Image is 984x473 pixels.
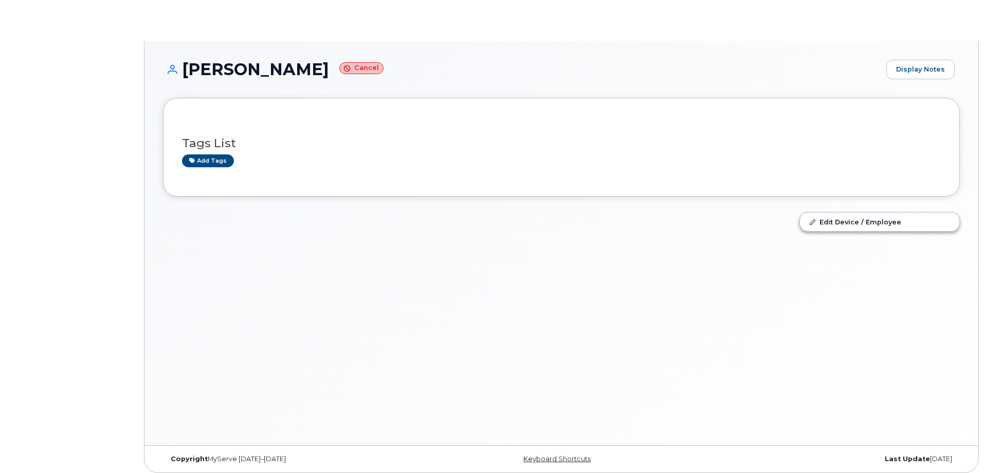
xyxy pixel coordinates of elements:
h1: [PERSON_NAME] [163,60,881,78]
small: Cancel [339,62,384,74]
div: MyServe [DATE]–[DATE] [163,455,429,463]
a: Display Notes [886,60,955,79]
a: Add tags [182,154,234,167]
a: Edit Device / Employee [800,213,959,231]
strong: Last Update [885,455,930,463]
strong: Copyright [171,455,208,463]
a: Keyboard Shortcuts [523,455,591,463]
h3: Tags List [182,137,941,150]
div: [DATE] [694,455,960,463]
